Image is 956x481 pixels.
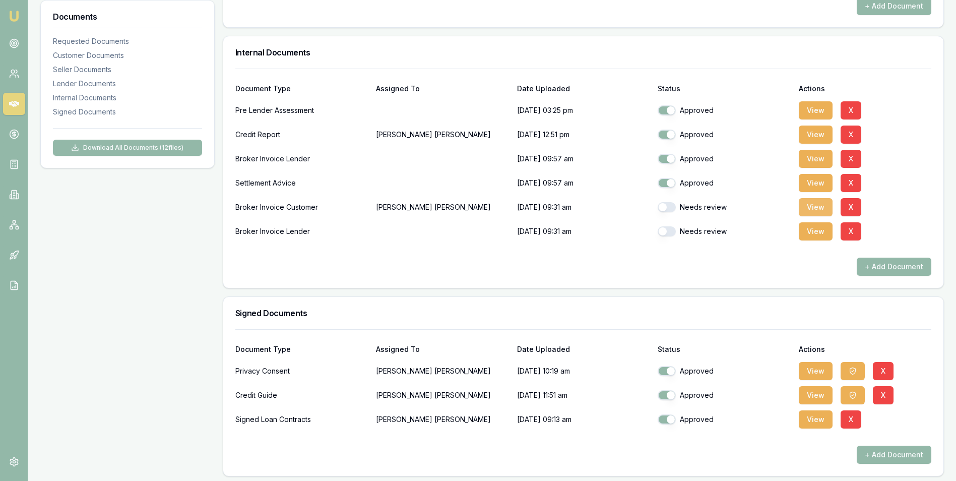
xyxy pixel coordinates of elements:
[235,48,931,56] h3: Internal Documents
[376,197,508,217] p: [PERSON_NAME] [PERSON_NAME]
[799,362,833,380] button: View
[235,100,368,121] div: Pre Lender Assessment
[857,258,931,276] button: + Add Document
[658,85,790,92] div: Status
[53,65,202,75] div: Seller Documents
[658,178,790,188] div: Approved
[658,154,790,164] div: Approved
[658,202,790,212] div: Needs review
[376,409,508,430] p: [PERSON_NAME] [PERSON_NAME]
[235,409,368,430] div: Signed Loan Contracts
[658,390,790,400] div: Approved
[799,126,833,144] button: View
[658,414,790,425] div: Approved
[235,385,368,405] div: Credit Guide
[53,140,202,156] button: Download All Documents (12files)
[53,79,202,89] div: Lender Documents
[53,13,202,21] h3: Documents
[235,197,368,217] div: Broker Invoice Customer
[799,150,833,168] button: View
[799,410,833,429] button: View
[873,362,894,380] button: X
[517,149,650,169] p: [DATE] 09:57 am
[799,346,931,353] div: Actions
[517,85,650,92] div: Date Uploaded
[517,197,650,217] p: [DATE] 09:31 am
[53,36,202,46] div: Requested Documents
[799,101,833,119] button: View
[376,346,508,353] div: Assigned To
[841,150,861,168] button: X
[53,93,202,103] div: Internal Documents
[841,198,861,216] button: X
[658,130,790,140] div: Approved
[235,125,368,145] div: Credit Report
[517,361,650,381] p: [DATE] 10:19 am
[658,366,790,376] div: Approved
[873,386,894,404] button: X
[658,346,790,353] div: Status
[235,346,368,353] div: Document Type
[517,385,650,405] p: [DATE] 11:51 am
[517,125,650,145] p: [DATE] 12:51 pm
[8,10,20,22] img: emu-icon-u.png
[799,174,833,192] button: View
[235,361,368,381] div: Privacy Consent
[799,386,833,404] button: View
[517,100,650,121] p: [DATE] 03:25 pm
[235,85,368,92] div: Document Type
[517,221,650,242] p: [DATE] 09:31 am
[517,409,650,430] p: [DATE] 09:13 am
[235,309,931,317] h3: Signed Documents
[799,85,931,92] div: Actions
[376,85,508,92] div: Assigned To
[841,101,861,119] button: X
[235,149,368,169] div: Broker Invoice Lender
[857,446,931,464] button: + Add Document
[376,385,508,405] p: [PERSON_NAME] [PERSON_NAME]
[799,222,833,240] button: View
[517,346,650,353] div: Date Uploaded
[658,105,790,115] div: Approved
[235,173,368,193] div: Settlement Advice
[841,222,861,240] button: X
[799,198,833,216] button: View
[841,126,861,144] button: X
[841,410,861,429] button: X
[53,107,202,117] div: Signed Documents
[841,174,861,192] button: X
[517,173,650,193] p: [DATE] 09:57 am
[658,226,790,236] div: Needs review
[376,361,508,381] p: [PERSON_NAME] [PERSON_NAME]
[53,50,202,61] div: Customer Documents
[235,221,368,242] div: Broker Invoice Lender
[376,125,508,145] p: [PERSON_NAME] [PERSON_NAME]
